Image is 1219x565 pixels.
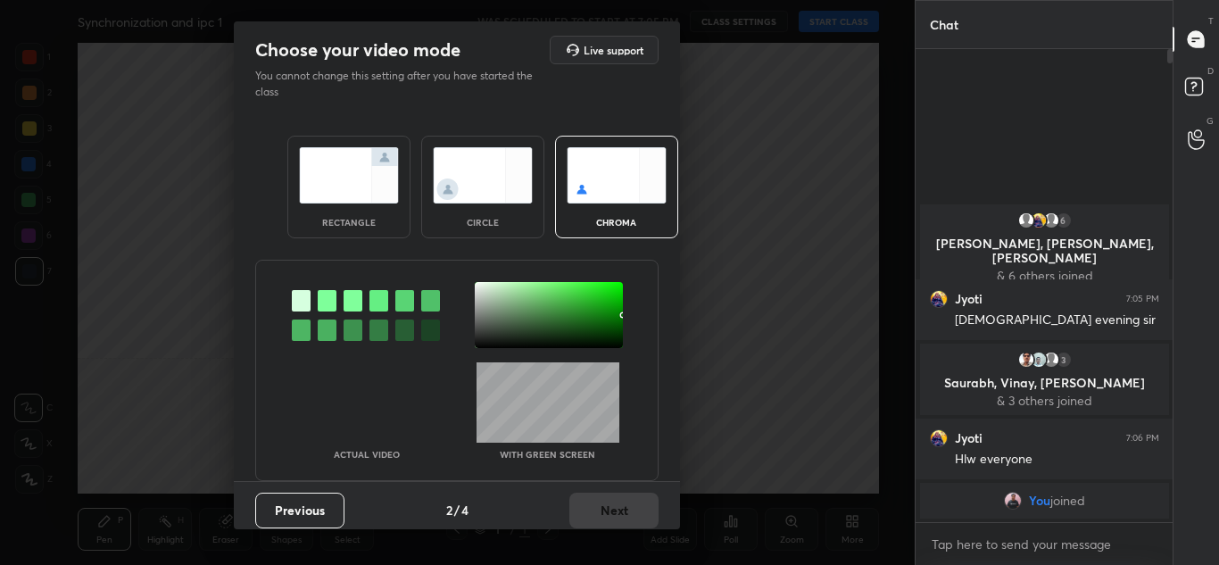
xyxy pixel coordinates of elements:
[931,394,1158,408] p: & 3 others joined
[299,147,399,204] img: normalScreenIcon.ae25ed63.svg
[313,218,385,227] div: rectangle
[454,501,460,519] h4: /
[500,450,595,459] p: With green screen
[1004,492,1022,510] img: 5e7d78be74424a93b69e3b6a16e44824.jpg
[955,451,1159,469] div: Hlw everyone
[1029,212,1047,229] img: 8d4ff56a7ac641f7b0c76aaf70610a19.jpg
[931,376,1158,390] p: Saurabh, Vinay, [PERSON_NAME]
[1126,294,1159,304] div: 7:05 PM
[931,269,1158,283] p: & 6 others joined
[1054,351,1072,369] div: 3
[1054,212,1072,229] div: 6
[916,201,1173,522] div: grid
[1016,212,1034,229] img: default.png
[916,1,973,48] p: Chat
[930,429,948,447] img: 8d4ff56a7ac641f7b0c76aaf70610a19.jpg
[567,147,667,204] img: chromaScreenIcon.c19ab0a0.svg
[955,430,983,446] h6: Jyoti
[584,45,643,55] h5: Live support
[581,218,652,227] div: chroma
[255,38,460,62] h2: Choose your video mode
[433,147,533,204] img: circleScreenIcon.acc0effb.svg
[461,501,469,519] h4: 4
[1208,14,1214,28] p: T
[1041,351,1059,369] img: default.png
[930,290,948,308] img: 8d4ff56a7ac641f7b0c76aaf70610a19.jpg
[955,291,983,307] h6: Jyoti
[334,450,400,459] p: Actual Video
[1029,494,1050,508] span: You
[1016,351,1034,369] img: a13e81848e9b473eb0e6bf0c3e62272f.jpg
[1207,64,1214,78] p: D
[255,68,544,100] p: You cannot change this setting after you have started the class
[931,237,1158,265] p: [PERSON_NAME], [PERSON_NAME], [PERSON_NAME]
[446,501,452,519] h4: 2
[1029,351,1047,369] img: 82b3e93e0bfc40a2a9438f246a4d4812.19333427_3
[1041,212,1059,229] img: default.png
[447,218,518,227] div: circle
[1050,494,1085,508] span: joined
[255,493,344,528] button: Previous
[1126,433,1159,444] div: 7:06 PM
[955,312,1159,329] div: [DEMOGRAPHIC_DATA] evening sir
[1207,114,1214,128] p: G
